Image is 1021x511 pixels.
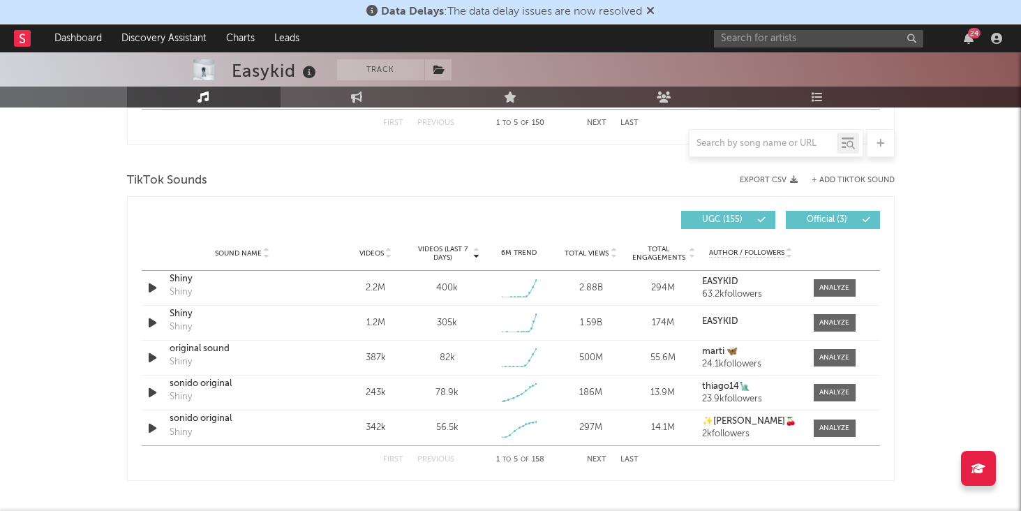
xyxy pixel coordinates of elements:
[170,272,315,286] a: Shiny
[702,347,738,356] strong: marti 🦋
[337,59,424,80] button: Track
[812,177,895,184] button: + Add TikTok Sound
[702,429,799,439] div: 2k followers
[630,386,695,400] div: 13.9M
[170,377,315,391] a: sonido original
[646,6,655,17] span: Dismiss
[630,421,695,435] div: 14.1M
[381,6,444,17] span: Data Delays
[383,456,403,464] button: First
[565,249,609,258] span: Total Views
[702,417,796,426] strong: ✨[PERSON_NAME]🍒
[558,281,623,295] div: 2.88B
[440,351,455,365] div: 82k
[521,457,529,463] span: of
[417,456,454,464] button: Previous
[620,456,639,464] button: Last
[968,28,981,38] div: 24
[702,394,799,404] div: 23.9k followers
[170,320,192,334] div: Shiny
[558,316,623,330] div: 1.59B
[702,277,738,286] strong: EASYKID
[112,24,216,52] a: Discovery Assistant
[690,138,837,149] input: Search by song name or URL
[502,120,511,126] span: to
[702,317,799,327] a: EASYKID
[681,211,775,229] button: UGC(155)
[702,360,799,369] div: 24.1k followers
[630,351,695,365] div: 55.6M
[436,281,458,295] div: 400k
[740,176,798,184] button: Export CSV
[383,119,403,127] button: First
[558,351,623,365] div: 500M
[709,249,784,258] span: Author / Followers
[630,316,695,330] div: 174M
[521,120,529,126] span: of
[786,211,880,229] button: Official(3)
[702,347,799,357] a: marti 🦋
[343,316,408,330] div: 1.2M
[127,172,207,189] span: TikTok Sounds
[216,24,264,52] a: Charts
[798,177,895,184] button: + Add TikTok Sound
[795,216,859,224] span: Official ( 3 )
[690,216,754,224] span: UGC ( 155 )
[436,421,459,435] div: 56.5k
[45,24,112,52] a: Dashboard
[702,317,738,326] strong: EASYKID
[558,386,623,400] div: 186M
[343,421,408,435] div: 342k
[170,426,192,440] div: Shiny
[587,119,606,127] button: Next
[630,245,687,262] span: Total Engagements
[714,30,923,47] input: Search for artists
[170,355,192,369] div: Shiny
[343,386,408,400] div: 243k
[435,386,459,400] div: 78.9k
[702,382,799,392] a: thiago14🗽
[170,307,315,321] a: Shiny
[359,249,384,258] span: Videos
[702,277,799,287] a: EASYKID
[437,316,457,330] div: 305k
[486,248,551,258] div: 6M Trend
[170,390,192,404] div: Shiny
[702,417,799,427] a: ✨[PERSON_NAME]🍒
[232,59,320,82] div: Easykid
[702,382,750,391] strong: thiago14🗽
[482,452,559,468] div: 1 5 158
[343,281,408,295] div: 2.2M
[264,24,309,52] a: Leads
[558,421,623,435] div: 297M
[170,286,192,299] div: Shiny
[630,281,695,295] div: 294M
[170,342,315,356] a: original sound
[502,457,511,463] span: to
[381,6,642,17] span: : The data delay issues are now resolved
[587,456,606,464] button: Next
[702,290,799,299] div: 63.2k followers
[620,119,639,127] button: Last
[215,249,262,258] span: Sound Name
[417,119,454,127] button: Previous
[343,351,408,365] div: 387k
[415,245,471,262] span: Videos (last 7 days)
[964,33,974,44] button: 24
[170,412,315,426] a: sonido original
[482,115,559,132] div: 1 5 150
